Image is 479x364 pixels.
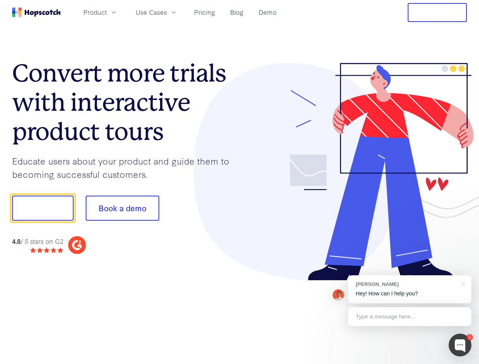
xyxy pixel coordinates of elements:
div: 1 [466,334,473,340]
div: [PERSON_NAME] [356,281,456,288]
span: Use Cases [136,8,167,17]
button: Free Trial [408,3,467,22]
img: Mark Spera [333,289,344,301]
div: / 5 stars on G2 [12,237,63,246]
a: Blog [227,6,247,19]
div: Type a message here... [348,307,471,326]
span: Product [83,8,107,17]
a: Home [12,8,61,17]
p: Educate users about your product and guide them to becoming successful customers. [12,154,240,180]
h1: Convert more trials with interactive product tours [12,59,240,146]
strong: 4.8 [12,237,20,245]
button: Show me! [12,196,74,221]
button: Use Cases [131,6,182,19]
p: Hey! How can I help you? [356,290,464,298]
a: Demo [256,6,280,19]
button: Book a demo [86,196,159,221]
a: Pricing [191,6,218,19]
button: Product [79,6,122,19]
